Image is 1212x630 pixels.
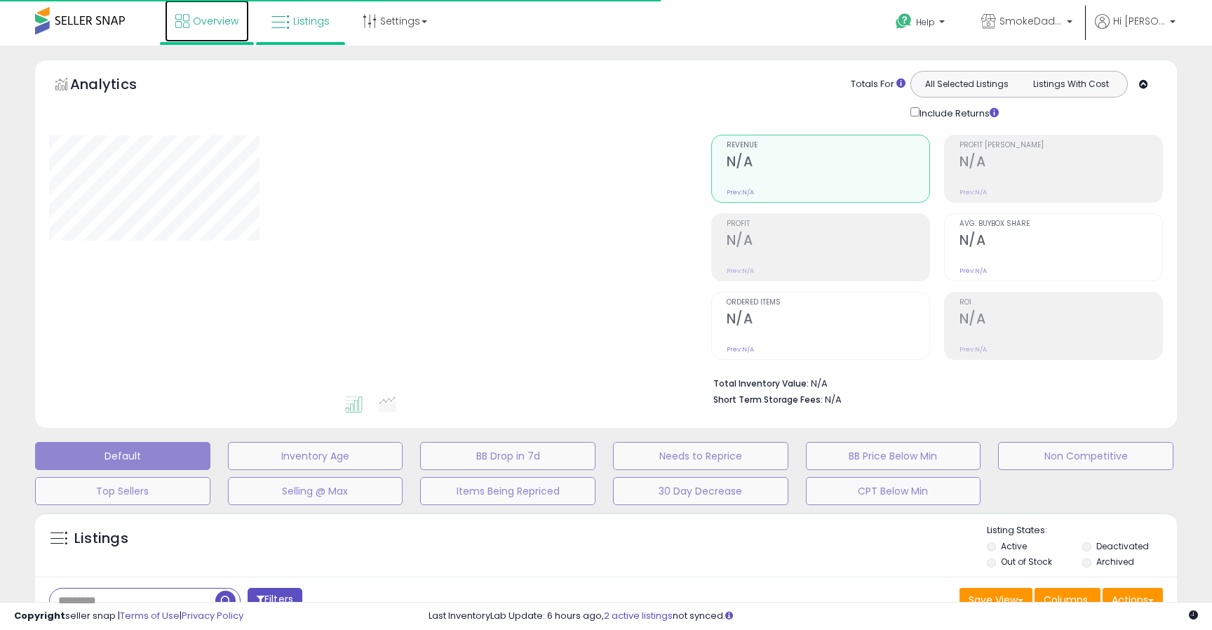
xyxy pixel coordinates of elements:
span: Revenue [727,142,929,149]
button: Default [35,442,210,470]
span: Profit [727,220,929,228]
span: Listings [293,14,330,28]
span: N/A [825,393,842,406]
small: Prev: N/A [959,188,987,196]
h2: N/A [727,154,929,173]
div: Totals For [851,78,905,91]
div: Include Returns [900,105,1016,121]
span: Hi [PERSON_NAME] [1113,14,1166,28]
div: seller snap | | [14,610,243,623]
strong: Copyright [14,609,65,622]
button: Items Being Repriced [420,477,595,505]
button: Top Sellers [35,477,210,505]
li: N/A [713,374,1152,391]
h2: N/A [959,311,1162,330]
h2: N/A [959,154,1162,173]
b: Total Inventory Value: [713,377,809,389]
button: Selling @ Max [228,477,403,505]
span: Profit [PERSON_NAME] [959,142,1162,149]
button: All Selected Listings [915,75,1019,93]
button: BB Price Below Min [806,442,981,470]
button: 30 Day Decrease [613,477,788,505]
h2: N/A [727,311,929,330]
span: ROI [959,299,1162,307]
button: Non Competitive [998,442,1173,470]
button: Inventory Age [228,442,403,470]
i: Get Help [895,13,913,30]
span: Help [916,16,935,28]
small: Prev: N/A [727,188,754,196]
b: Short Term Storage Fees: [713,394,823,406]
h2: N/A [959,232,1162,251]
span: Overview [193,14,238,28]
span: Ordered Items [727,299,929,307]
small: Prev: N/A [959,345,987,354]
small: Prev: N/A [727,345,754,354]
small: Prev: N/A [727,267,754,275]
h2: N/A [727,232,929,251]
h5: Analytics [70,74,164,98]
button: CPT Below Min [806,477,981,505]
button: BB Drop in 7d [420,442,595,470]
a: Hi [PERSON_NAME] [1095,14,1176,46]
span: Avg. Buybox Share [959,220,1162,228]
a: Help [884,2,959,46]
span: SmokeDaddy LLC [999,14,1063,28]
button: Needs to Reprice [613,442,788,470]
small: Prev: N/A [959,267,987,275]
button: Listings With Cost [1018,75,1123,93]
